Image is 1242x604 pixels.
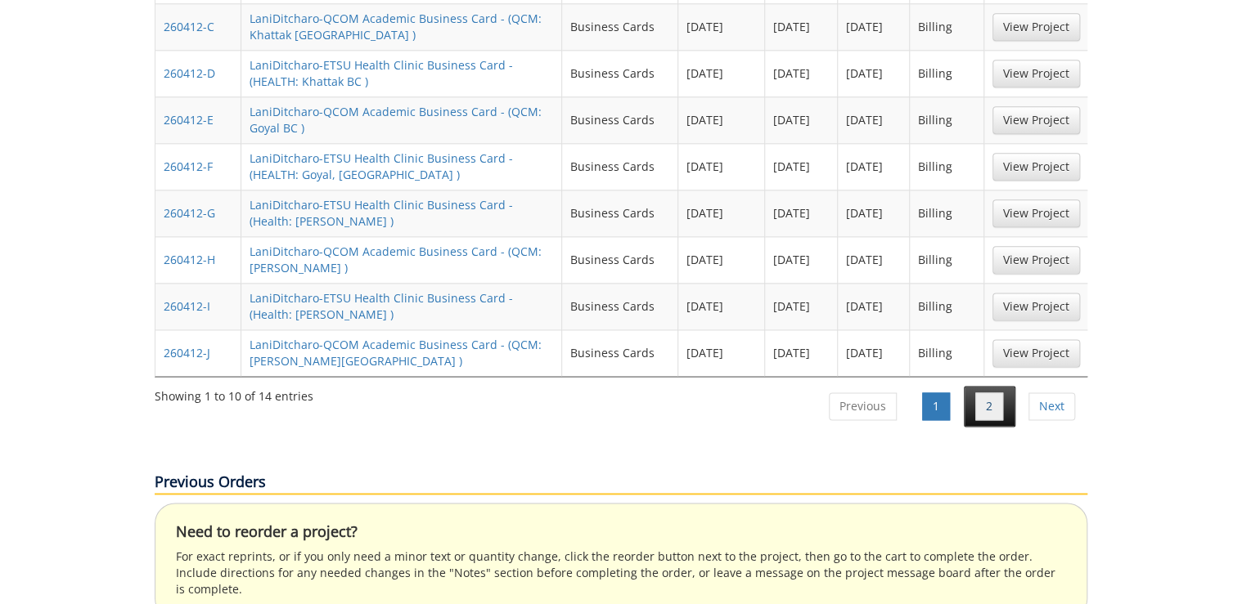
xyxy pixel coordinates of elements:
a: LaniDitcharo-ETSU Health Clinic Business Card - (HEALTH: Goyal, [GEOGRAPHIC_DATA] ) [250,150,513,182]
a: View Project [992,339,1080,367]
a: 260412-G [164,205,215,221]
a: LaniDitcharo-QCOM Academic Business Card - (QCM: Goyal BC ) [250,104,542,136]
td: Billing [910,236,984,283]
td: [DATE] [678,50,765,96]
td: Business Cards [562,143,678,190]
a: 2 [975,392,1003,420]
a: View Project [992,153,1080,181]
td: [DATE] [765,50,837,96]
td: Billing [910,190,984,236]
a: 260412-I [164,298,210,314]
a: LaniDitcharo-ETSU Health Clinic Business Card - (Health: [PERSON_NAME] ) [250,197,513,229]
td: [DATE] [765,96,837,143]
a: Next [1028,392,1075,420]
td: [DATE] [678,3,765,50]
td: [DATE] [765,3,837,50]
td: Business Cards [562,236,678,283]
a: 260412-H [164,252,215,267]
h4: Need to reorder a project? [176,524,1066,540]
td: Billing [910,3,984,50]
a: LaniDitcharo-ETSU Health Clinic Business Card - (HEALTH: Khattak BC ) [250,57,513,89]
td: [DATE] [838,3,910,50]
td: [DATE] [838,96,910,143]
td: Business Cards [562,190,678,236]
td: [DATE] [765,190,837,236]
td: Billing [910,283,984,329]
td: [DATE] [838,283,910,329]
a: LaniDitcharo-QCOM Academic Business Card - (QCM: [PERSON_NAME][GEOGRAPHIC_DATA] ) [250,337,542,369]
a: View Project [992,13,1080,41]
td: [DATE] [765,329,837,376]
td: Business Cards [562,3,678,50]
td: [DATE] [765,236,837,283]
a: LaniDitcharo-QCOM Academic Business Card - (QCM: [PERSON_NAME] ) [250,244,542,275]
td: [DATE] [838,143,910,190]
a: View Project [992,106,1080,134]
td: [DATE] [765,283,837,329]
a: Previous [829,392,897,420]
td: Business Cards [562,96,678,143]
td: Business Cards [562,329,678,376]
a: 260412-F [164,159,213,174]
td: [DATE] [838,329,910,376]
td: [DATE] [678,143,765,190]
td: [DATE] [678,96,765,143]
td: [DATE] [678,283,765,329]
p: For exact reprints, or if you only need a minor text or quantity change, click the reorder button... [176,548,1066,597]
div: Showing 1 to 10 of 14 entries [155,382,313,405]
td: Billing [910,96,984,143]
a: LaniDitcharo-QCOM Academic Business Card - (QCM: Khattak [GEOGRAPHIC_DATA] ) [250,11,542,43]
p: Previous Orders [155,472,1087,494]
a: 1 [922,392,950,420]
td: Billing [910,50,984,96]
td: [DATE] [678,236,765,283]
td: [DATE] [678,329,765,376]
a: View Project [992,199,1080,227]
td: Business Cards [562,50,678,96]
td: Billing [910,143,984,190]
td: Business Cards [562,283,678,329]
td: Billing [910,329,984,376]
td: [DATE] [678,190,765,236]
td: [DATE] [838,236,910,283]
a: LaniDitcharo-ETSU Health Clinic Business Card - (Health: [PERSON_NAME] ) [250,290,513,322]
td: [DATE] [765,143,837,190]
a: 260412-C [164,19,214,34]
a: View Project [992,60,1080,87]
a: View Project [992,293,1080,320]
a: 260412-E [164,112,214,128]
td: [DATE] [838,50,910,96]
a: 260412-D [164,65,215,81]
a: View Project [992,246,1080,274]
td: [DATE] [838,190,910,236]
a: 260412-J [164,345,210,360]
